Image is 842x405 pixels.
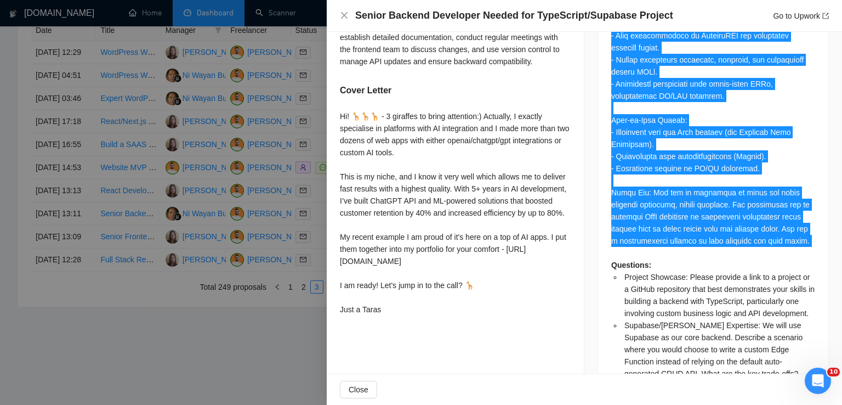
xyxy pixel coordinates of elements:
a: Go to Upworkexport [773,12,829,20]
span: Project Showcase: Please provide a link to a project or a GitHub repository that best demonstrate... [624,273,815,318]
h5: Cover Letter [340,84,391,97]
span: 10 [827,368,840,376]
span: close [340,11,349,20]
div: To ensure clarity and maintenance of the API contract, I would establish detailed documentation, ... [340,19,571,67]
button: Close [340,381,377,398]
span: Close [349,384,368,396]
span: export [822,13,829,19]
h4: Senior Backend Developer Needed for TypeScript/Supabase Project [355,9,673,22]
iframe: Intercom live chat [805,368,831,394]
strong: Questions: [611,261,651,269]
span: Supabase/[PERSON_NAME] Expertise: We will use Supabase as our core backend. Describe a scenario w... [624,321,803,378]
div: Hi! 🦒🦒🦒 - 3 giraffes to bring attention:) Actually, I exactly specialise in platforms with AI int... [340,110,571,316]
button: Close [340,11,349,20]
